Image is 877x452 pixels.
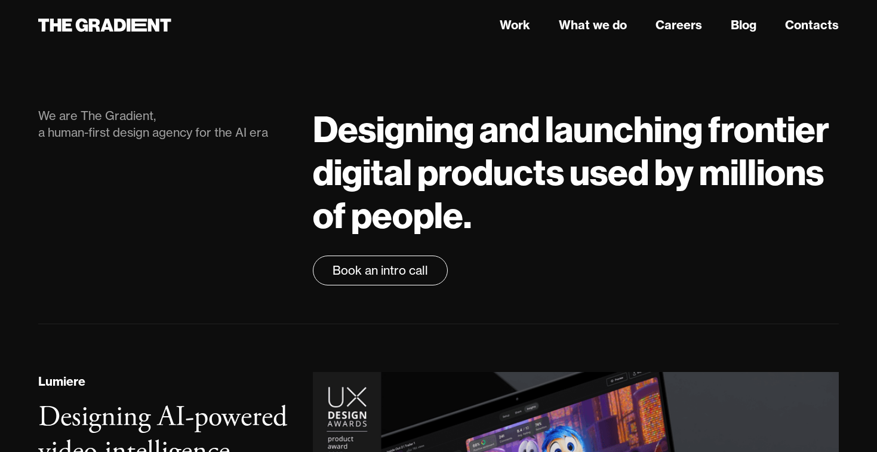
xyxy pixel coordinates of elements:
div: Lumiere [38,373,85,390]
a: Work [500,16,530,34]
a: Blog [731,16,756,34]
a: Contacts [785,16,839,34]
h1: Designing and launching frontier digital products used by millions of people. [313,107,839,236]
a: Careers [656,16,702,34]
div: We are The Gradient, a human-first design agency for the AI era [38,107,289,141]
a: Book an intro call [313,256,448,285]
a: What we do [559,16,627,34]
